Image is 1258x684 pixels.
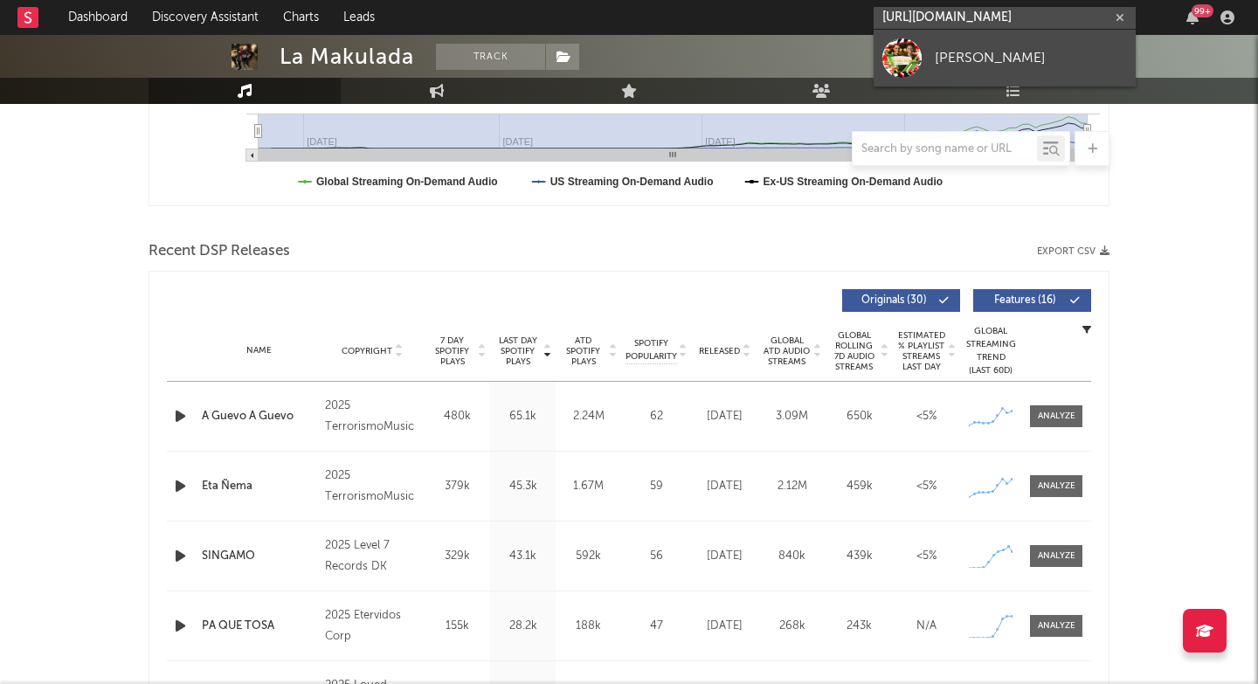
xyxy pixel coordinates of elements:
div: 1.67M [560,478,617,495]
div: 2025 Level 7 Records DK [325,535,420,577]
div: <5% [897,548,956,565]
div: 62 [626,408,687,425]
div: 840k [763,548,821,565]
div: 155k [429,618,486,635]
button: Export CSV [1037,246,1109,257]
span: Recent DSP Releases [149,241,290,262]
div: Name [202,344,316,357]
text: Global Streaming On-Demand Audio [316,176,498,188]
input: Search for artists [874,7,1136,29]
div: 65.1k [494,408,551,425]
div: [DATE] [695,618,754,635]
a: PA QUE TOSA [202,618,316,635]
div: 188k [560,618,617,635]
div: 592k [560,548,617,565]
div: [PERSON_NAME] [935,47,1127,68]
a: [PERSON_NAME] [874,30,1136,86]
div: N/A [897,618,956,635]
div: 2.12M [763,478,821,495]
div: 59 [626,478,687,495]
a: A Guevo A Guevo [202,408,316,425]
button: 99+ [1186,10,1199,24]
button: Track [436,44,545,70]
span: Global Rolling 7D Audio Streams [830,330,878,372]
div: 329k [429,548,486,565]
div: 56 [626,548,687,565]
span: Last Day Spotify Plays [494,335,541,367]
div: 439k [830,548,888,565]
span: Estimated % Playlist Streams Last Day [897,330,945,372]
input: Search by song name or URL [853,142,1037,156]
div: 268k [763,618,821,635]
div: 243k [830,618,888,635]
text: US Streaming On-Demand Audio [550,176,714,188]
div: 2025 TerrorismoMusic [325,466,420,508]
div: 459k [830,478,888,495]
div: 43.1k [494,548,551,565]
div: 379k [429,478,486,495]
div: [DATE] [695,478,754,495]
div: [DATE] [695,548,754,565]
div: 2.24M [560,408,617,425]
div: <5% [897,478,956,495]
button: Features(16) [973,289,1091,312]
div: Global Streaming Trend (Last 60D) [964,325,1017,377]
span: ATD Spotify Plays [560,335,606,367]
div: 3.09M [763,408,821,425]
div: 99 + [1192,4,1213,17]
button: Originals(30) [842,289,960,312]
div: 28.2k [494,618,551,635]
span: Spotify Popularity [626,337,677,363]
a: Eta Ñema [202,478,316,495]
span: Copyright [342,346,392,356]
div: [DATE] [695,408,754,425]
span: Features ( 16 ) [985,295,1065,306]
div: 650k [830,408,888,425]
a: SINGAMO [202,548,316,565]
div: 2025 Etervidos Corp [325,605,420,647]
div: 45.3k [494,478,551,495]
div: 480k [429,408,486,425]
div: La Makulada [280,44,414,70]
span: Released [699,346,740,356]
span: 7 Day Spotify Plays [429,335,475,367]
text: Ex-US Streaming On-Demand Audio [764,176,943,188]
div: 2025 TerrorismoMusic [325,396,420,438]
div: 47 [626,618,687,635]
div: <5% [897,408,956,425]
span: Global ATD Audio Streams [763,335,811,367]
span: Originals ( 30 ) [854,295,934,306]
